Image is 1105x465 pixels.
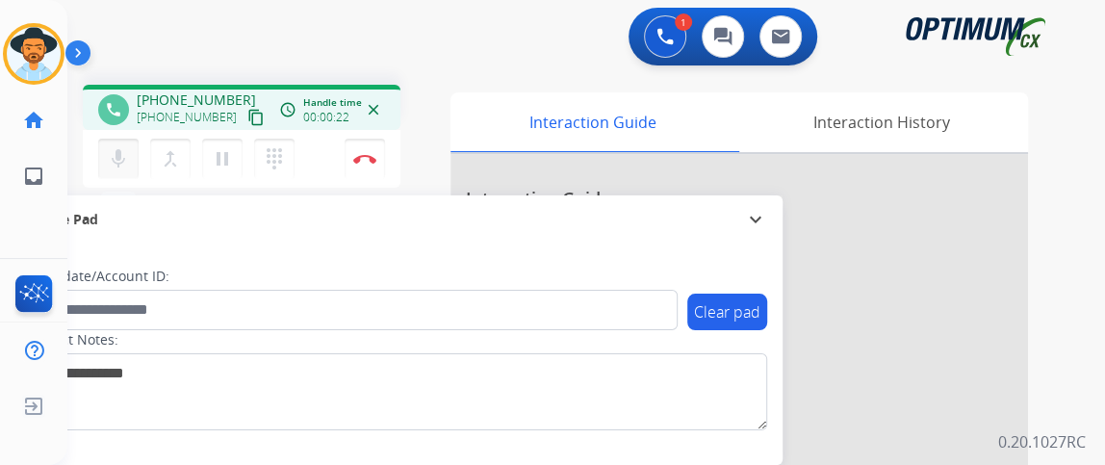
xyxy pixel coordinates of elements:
span: 00:00:22 [303,110,349,125]
mat-icon: mic [107,147,130,170]
label: Candidate/Account ID: [25,267,169,286]
span: [PHONE_NUMBER] [137,90,256,110]
button: Clear pad [687,294,767,330]
span: [PHONE_NUMBER] [137,110,237,125]
label: Contact Notes: [24,330,118,349]
img: control [353,154,376,164]
mat-icon: inbox [22,165,45,188]
mat-icon: pause [211,147,234,170]
img: avatar [7,27,61,81]
span: Handle time [303,95,362,110]
span: Mute [101,192,137,215]
div: Interaction History [734,92,1028,152]
mat-icon: close [365,101,382,118]
button: Mute [98,139,139,179]
div: Interaction Guide [450,92,734,152]
p: 0.20.1027RC [998,430,1086,453]
mat-icon: content_copy [247,109,265,126]
mat-icon: dialpad [263,147,286,170]
mat-icon: phone [105,101,122,118]
mat-icon: expand_more [744,208,767,231]
mat-icon: home [22,109,45,132]
div: 1 [675,13,692,31]
mat-icon: access_time [279,101,296,118]
mat-icon: merge_type [159,147,182,170]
